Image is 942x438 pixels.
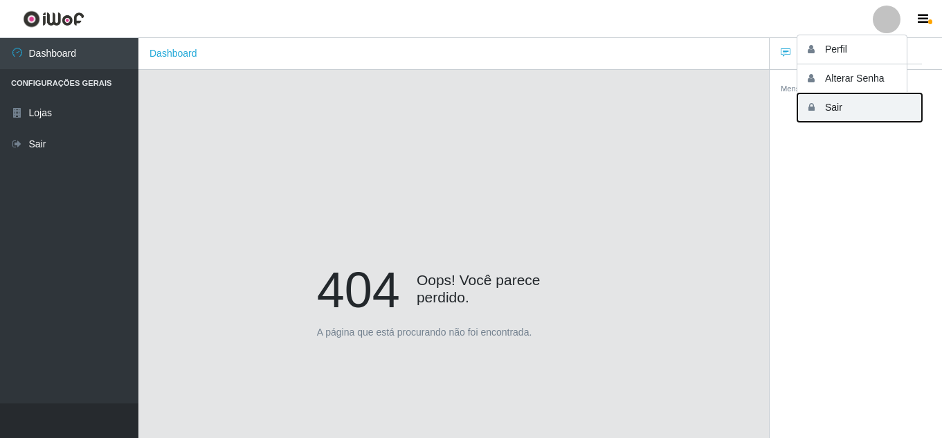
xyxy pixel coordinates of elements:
button: Alterar Senha [797,64,922,93]
img: CoreUI Logo [23,10,84,28]
a: Dashboard [150,48,197,59]
button: Perfil [797,35,922,64]
h4: Oops! Você parece perdido. [317,260,591,306]
small: Mensagem do Administrativo [781,84,880,93]
nav: breadcrumb [138,38,769,70]
p: A página que está procurando não foi encontrada. [317,325,532,340]
h1: 404 [317,260,400,320]
button: Sair [797,93,922,122]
